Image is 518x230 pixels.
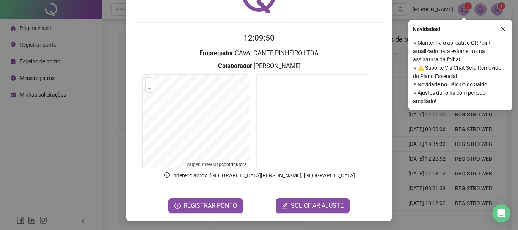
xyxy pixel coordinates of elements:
[413,25,440,33] span: Novidades !
[291,201,344,210] span: SOLICITAR AJUSTE
[146,78,153,85] button: +
[146,85,153,92] button: –
[187,162,248,167] li: © contributors.
[276,198,350,213] button: editSOLICITAR AJUSTE
[135,49,383,58] h3: : CAVALCANTE PINHEIRO LTDA
[168,198,243,213] button: REGISTRAR PONTO
[413,80,508,89] span: ⚬ Novidade no Cálculo do Saldo!
[190,162,221,167] a: OpenStreetMap
[413,39,508,64] span: ⚬ Mantenha o aplicativo QRPoint atualizado para evitar erros na assinatura da folha!
[218,63,252,70] strong: Colaborador
[243,33,275,42] time: 12:09:50
[163,172,170,178] span: info-circle
[174,203,181,209] span: clock-circle
[501,27,506,32] span: close
[282,203,288,209] span: edit
[413,89,508,105] span: ⚬ Ajustes da folha com período ampliado!
[135,61,383,71] h3: : [PERSON_NAME]
[492,204,510,222] div: Open Intercom Messenger
[135,171,383,180] p: Endereço aprox. : [GEOGRAPHIC_DATA][PERSON_NAME], [GEOGRAPHIC_DATA]
[413,64,508,80] span: ⚬ ⚠️ Suporte Via Chat Será Removido do Plano Essencial
[199,50,233,57] strong: Empregador
[184,201,237,210] span: REGISTRAR PONTO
